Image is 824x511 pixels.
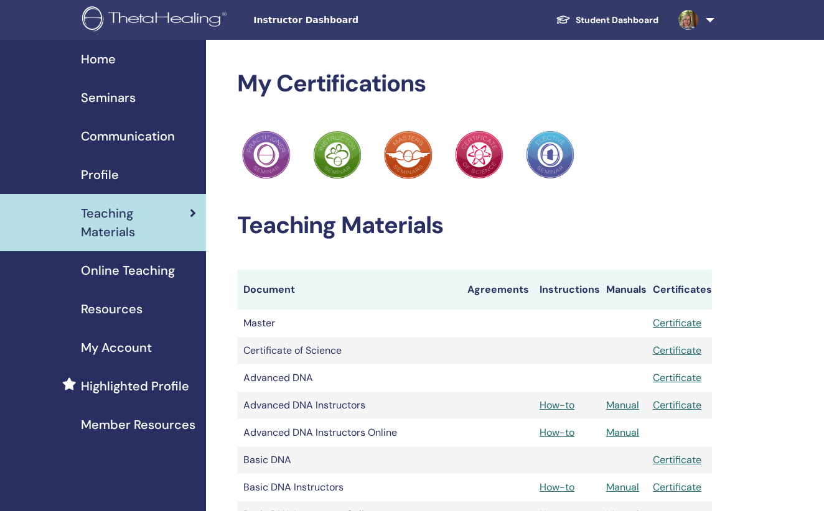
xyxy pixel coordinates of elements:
[540,481,574,494] a: How-to
[461,270,533,310] th: Agreements
[81,300,143,318] span: Resources
[653,453,701,466] a: Certificate
[540,426,574,439] a: How-to
[81,377,189,395] span: Highlighted Profile
[606,481,639,494] a: Manual
[533,270,600,310] th: Instructions
[455,131,503,179] img: Practitioner
[606,426,639,439] a: Manual
[237,310,461,337] td: Master
[546,9,668,32] a: Student Dashboard
[540,398,574,412] a: How-to
[384,131,433,179] img: Practitioner
[81,50,116,68] span: Home
[242,131,291,179] img: Practitioner
[653,316,701,329] a: Certificate
[81,127,175,145] span: Communication
[556,14,571,25] img: graduation-cap-white.svg
[237,419,461,446] td: Advanced DNA Instructors Online
[653,481,701,494] a: Certificate
[653,371,701,384] a: Certificate
[81,415,195,434] span: Member Resources
[313,131,362,179] img: Practitioner
[81,88,136,107] span: Seminars
[237,211,712,240] h2: Teaching Materials
[653,398,701,412] a: Certificate
[81,261,175,280] span: Online Teaching
[82,6,231,34] img: logo.png
[653,344,701,357] a: Certificate
[237,70,712,98] h2: My Certifications
[237,474,461,501] td: Basic DNA Instructors
[237,364,461,392] td: Advanced DNA
[253,14,440,27] span: Instructor Dashboard
[600,270,647,310] th: Manuals
[81,204,190,241] span: Teaching Materials
[647,270,712,310] th: Certificates
[237,270,461,310] th: Document
[237,446,461,474] td: Basic DNA
[526,131,574,179] img: Practitioner
[237,337,461,364] td: Certificate of Science
[81,338,152,357] span: My Account
[237,392,461,419] td: Advanced DNA Instructors
[606,398,639,412] a: Manual
[81,165,119,184] span: Profile
[678,10,698,30] img: default.jpg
